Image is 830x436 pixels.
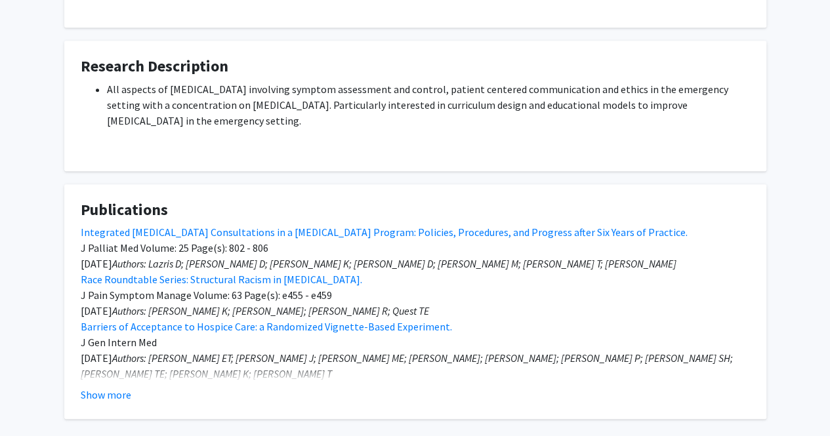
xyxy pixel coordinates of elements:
a: Integrated [MEDICAL_DATA] Consultations in a [MEDICAL_DATA] Program: Policies, Procedures, and Pr... [81,226,688,239]
a: Race Roundtable Series: Structural Racism in [MEDICAL_DATA]. [81,273,362,286]
em: Authors: Lazris D; [PERSON_NAME] D; [PERSON_NAME] K; [PERSON_NAME] D; [PERSON_NAME] M; [PERSON_NA... [112,257,676,270]
h4: Publications [81,201,750,220]
a: Barriers of Acceptance to Hospice Care: a Randomized Vignette-Based Experiment. [81,320,452,333]
em: Authors: [PERSON_NAME] K; [PERSON_NAME]; [PERSON_NAME] R; Quest TE [112,304,429,317]
h4: Research Description [81,57,750,76]
li: All aspects of [MEDICAL_DATA] involving symptom assessment and control, patient centered communic... [107,81,750,129]
button: Show more [81,387,131,403]
iframe: Chat [10,377,56,426]
em: Authors: [PERSON_NAME] ET; [PERSON_NAME] J; [PERSON_NAME] ME; [PERSON_NAME]; [PERSON_NAME]; [PERS... [81,351,733,380]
